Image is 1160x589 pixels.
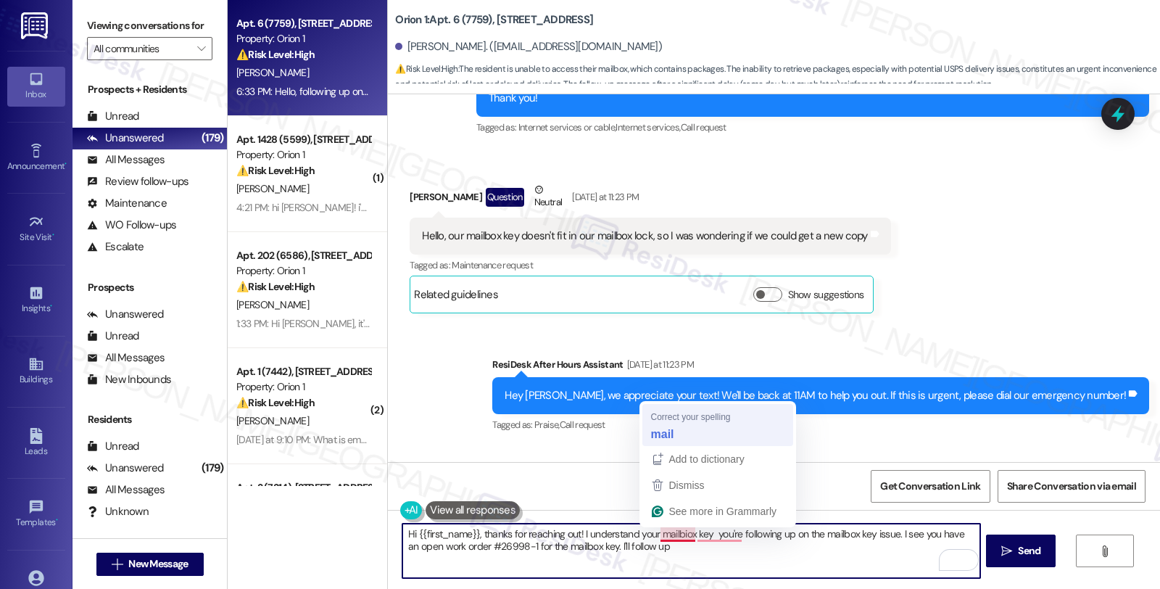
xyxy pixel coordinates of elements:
[236,248,370,263] div: Apt. 202 (6586), [STREET_ADDRESS]
[236,31,370,46] div: Property: Orion 1
[128,556,188,572] span: New Message
[87,196,167,211] div: Maintenance
[236,414,309,427] span: [PERSON_NAME]
[518,121,616,133] span: Internet services or cable ,
[568,189,639,205] div: [DATE] at 11:23 PM
[87,329,139,344] div: Unread
[7,67,65,106] a: Inbox
[72,82,227,97] div: Prospects + Residents
[410,255,890,276] div: Tagged as:
[87,131,164,146] div: Unanswered
[87,350,165,366] div: All Messages
[452,259,533,271] span: Maintenance request
[7,281,65,320] a: Insights •
[492,414,1149,435] div: Tagged as:
[21,12,51,39] img: ResiDesk Logo
[7,352,65,391] a: Buildings
[236,16,370,31] div: Apt. 6 (7759), [STREET_ADDRESS]
[87,218,176,233] div: WO Follow-ups
[623,357,694,372] div: [DATE] at 11:23 PM
[236,182,309,195] span: [PERSON_NAME]
[505,388,1126,403] div: Hey [PERSON_NAME], we appreciate your text! We'll be back at 11AM to help you out. If this is urg...
[56,515,58,525] span: •
[65,159,67,169] span: •
[87,239,144,255] div: Escalate
[534,419,559,431] span: Praise ,
[236,48,315,61] strong: ⚠️ Risk Level: High
[197,43,205,54] i: 
[236,164,315,177] strong: ⚠️ Risk Level: High
[402,524,979,578] textarea: To enrich screen reader interactions, please activate Accessibility in Grammarly extension settings
[681,121,726,133] span: Call request
[87,109,139,124] div: Unread
[96,553,204,576] button: New Message
[236,379,370,395] div: Property: Orion 1
[1007,479,1136,494] span: Share Conversation via email
[236,433,431,446] div: [DATE] at 9:10 PM: What is emergency number
[236,85,447,98] div: 6:33 PM: Hello, following up on previous messages
[531,182,565,213] div: Neutral
[236,364,370,379] div: Apt. 1 (7442), [STREET_ADDRESS]
[87,504,149,519] div: Unknown
[236,263,370,279] div: Property: Orion 1
[395,62,1160,93] span: : The resident is unable to access their mailbox, which contains packages. The inability to retri...
[236,147,370,162] div: Property: Orion 1
[72,412,227,427] div: Residents
[998,470,1145,503] button: Share Conversation via email
[87,15,212,37] label: Viewing conversations for
[87,174,188,189] div: Review follow-ups
[87,439,139,454] div: Unread
[410,182,890,218] div: [PERSON_NAME]
[72,280,227,295] div: Prospects
[395,12,593,28] b: Orion 1: Apt. 6 (7759), [STREET_ADDRESS]
[492,357,1149,377] div: ResiDesk After Hours Assistant
[1018,543,1040,559] span: Send
[87,307,164,322] div: Unanswered
[87,461,164,476] div: Unanswered
[236,132,370,147] div: Apt. 1428 (5599), [STREET_ADDRESS]
[198,457,227,479] div: (179)
[87,482,165,498] div: All Messages
[788,287,864,302] label: Show suggestions
[52,230,54,240] span: •
[50,301,52,311] span: •
[7,495,65,534] a: Templates •
[880,479,980,494] span: Get Conversation Link
[198,127,227,149] div: (179)
[1099,545,1110,557] i: 
[395,63,457,75] strong: ⚠️ Risk Level: High
[986,535,1056,567] button: Send
[476,117,1149,138] div: Tagged as:
[414,287,498,308] div: Related guidelines
[87,152,165,168] div: All Messages
[395,39,662,54] div: [PERSON_NAME]. ([EMAIL_ADDRESS][DOMAIN_NAME])
[236,396,315,409] strong: ⚠️ Risk Level: High
[236,480,370,495] div: Apt. 3 (7314), [STREET_ADDRESS]
[422,228,867,244] div: Hello, our mailbox key doesn't fit in our mailbox lock, so I was wondering if we could get a new ...
[87,372,171,387] div: New Inbounds
[871,470,990,503] button: Get Conversation Link
[486,188,524,206] div: Question
[1001,545,1012,557] i: 
[7,210,65,249] a: Site Visit •
[94,37,189,60] input: All communities
[236,66,309,79] span: [PERSON_NAME]
[236,298,309,311] span: [PERSON_NAME]
[112,559,123,570] i: 
[616,121,680,133] span: Internet services ,
[236,280,315,293] strong: ⚠️ Risk Level: High
[7,424,65,463] a: Leads
[560,419,605,431] span: Call request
